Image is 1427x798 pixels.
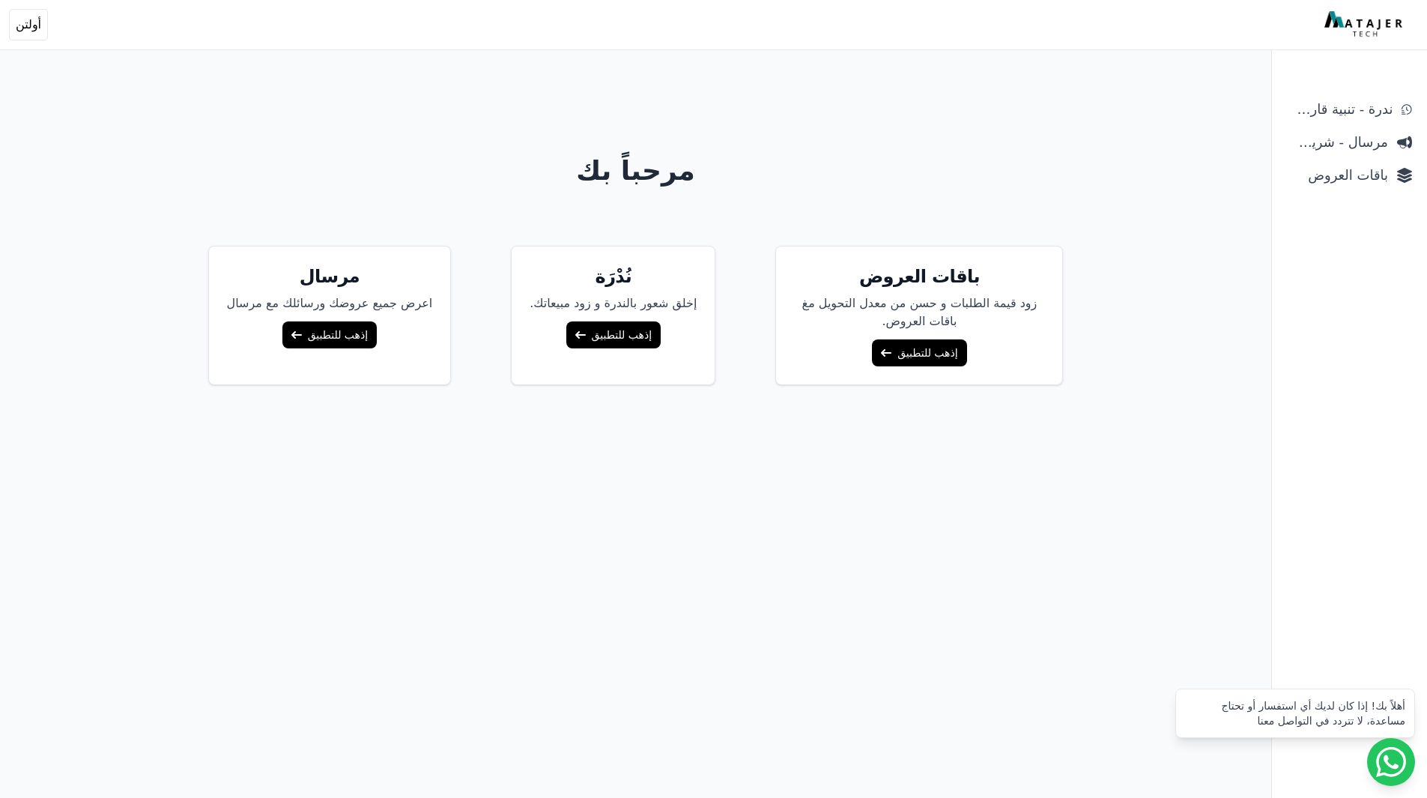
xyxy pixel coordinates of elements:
span: أولتن [16,16,41,34]
a: إذهب للتطبيق [566,321,661,348]
h1: مرحباً بك [61,156,1211,186]
span: مرسال - شريط دعاية [1287,132,1388,153]
h5: نُدْرَة [530,265,697,288]
p: اعرض جميع عروضك ورسائلك مع مرسال [227,294,433,312]
span: ندرة - تنبية قارب علي النفاذ [1287,99,1393,120]
button: أولتن [9,9,48,40]
p: زود قيمة الطلبات و حسن من معدل التحويل مغ باقات العروض. [794,294,1044,330]
h5: مرسال [227,265,433,288]
p: إخلق شعور بالندرة و زود مبيعاتك. [530,294,697,312]
div: أهلاً بك! إذا كان لديك أي استفسار أو تحتاج مساعدة، لا تتردد في التواصل معنا [1185,698,1405,728]
h5: باقات العروض [794,265,1044,288]
span: باقات العروض [1287,165,1388,186]
a: إذهب للتطبيق [282,321,377,348]
a: إذهب للتطبيق [872,339,966,366]
img: MatajerTech Logo [1324,11,1406,38]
